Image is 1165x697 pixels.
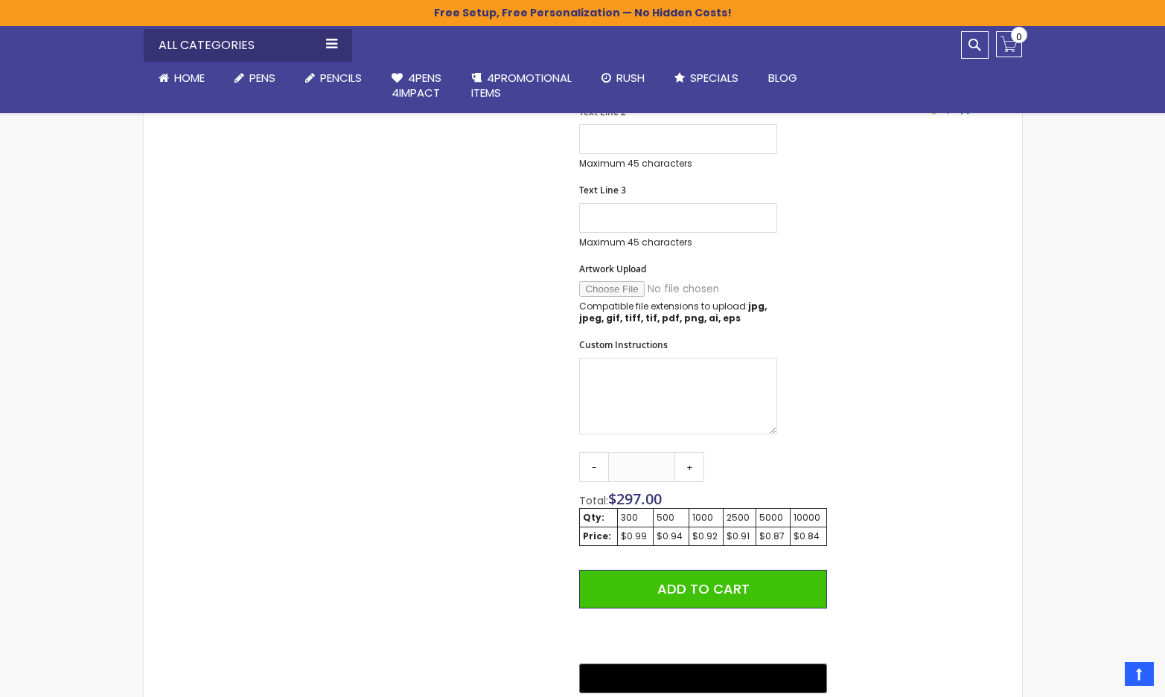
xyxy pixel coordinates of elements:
div: 500 [657,512,686,524]
div: $0.91 [727,530,752,542]
div: $0.92 [692,530,721,542]
button: Add to Cart [579,570,826,608]
a: Blog [753,62,812,94]
a: 4pens.com certificate URL [864,107,1006,120]
a: 4PROMOTIONALITEMS [456,62,587,110]
span: Pencils [320,70,362,86]
div: 300 [621,512,650,524]
span: 4PROMOTIONAL ITEMS [471,70,572,100]
span: Artwork Upload [579,263,646,275]
a: Rush [587,62,660,94]
strong: Qty: [583,511,604,524]
span: Rush [616,70,645,86]
p: Maximum 45 characters [579,237,777,248]
div: $0.94 [657,530,686,542]
span: Total: [579,493,608,508]
div: 5000 [759,512,788,524]
span: Text Line 3 [579,184,626,196]
span: Add to Cart [657,579,750,598]
span: Pens [249,70,275,86]
div: All Categories [144,29,352,62]
span: $ [608,489,662,509]
span: Home [174,70,205,86]
a: + [674,452,704,482]
a: - [579,452,609,482]
div: $0.84 [794,530,823,542]
div: 1000 [692,512,721,524]
span: 4Pens 4impact [392,70,441,100]
a: 4Pens4impact [377,62,456,110]
a: Home [144,62,220,94]
div: $0.87 [759,530,788,542]
span: 297.00 [616,489,662,509]
span: Blog [768,70,797,86]
strong: jpg, jpeg, gif, tiff, tif, pdf, png, ai, eps [579,300,767,324]
button: Buy with GPay [579,664,826,693]
p: Maximum 45 characters [579,158,777,170]
a: Pens [220,62,290,94]
div: $0.99 [621,530,650,542]
p: Compatible file extensions to upload: [579,301,777,324]
span: Custom Instructions [579,338,668,351]
div: 2500 [727,512,752,524]
a: 0 [996,31,1022,57]
iframe: Google Customer Reviews [1042,657,1165,697]
a: Specials [660,62,753,94]
span: 0 [1016,30,1022,44]
a: Pencils [290,62,377,94]
strong: Price: [583,530,611,542]
iframe: PayPal [579,620,826,653]
span: Specials [690,70,738,86]
div: 10000 [794,512,823,524]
